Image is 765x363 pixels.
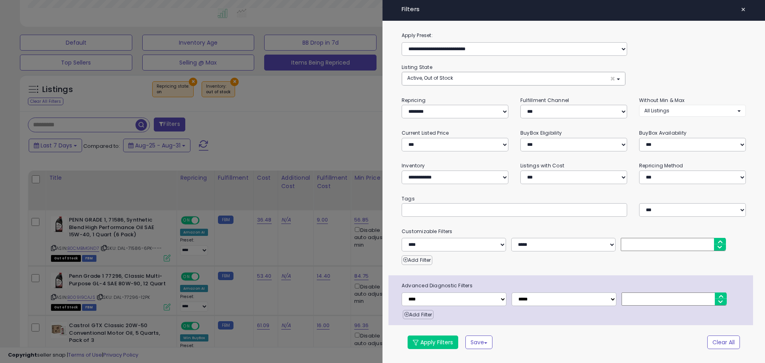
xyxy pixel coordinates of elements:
[639,97,685,104] small: Without Min & Max
[396,194,752,203] small: Tags
[402,162,425,169] small: Inventory
[520,162,564,169] small: Listings with Cost
[520,130,562,136] small: BuyBox Eligibility
[402,255,432,265] button: Add Filter
[610,75,615,83] span: ×
[402,72,625,85] button: Active, Out of Stock ×
[396,227,752,236] small: Customizable Filters
[520,97,569,104] small: Fulfillment Channel
[741,4,746,15] span: ×
[639,162,683,169] small: Repricing Method
[644,107,669,114] span: All Listings
[738,4,749,15] button: ×
[407,75,453,81] span: Active, Out of Stock
[639,105,746,116] button: All Listings
[639,130,687,136] small: BuyBox Availability
[396,31,752,40] label: Apply Preset:
[707,336,740,349] button: Clear All
[402,6,746,13] h4: Filters
[396,281,753,290] span: Advanced Diagnostic Filters
[403,310,433,320] button: Add Filter
[408,336,458,349] button: Apply Filters
[402,130,449,136] small: Current Listed Price
[402,97,426,104] small: Repricing
[402,64,432,71] small: Listing State
[465,336,492,349] button: Save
